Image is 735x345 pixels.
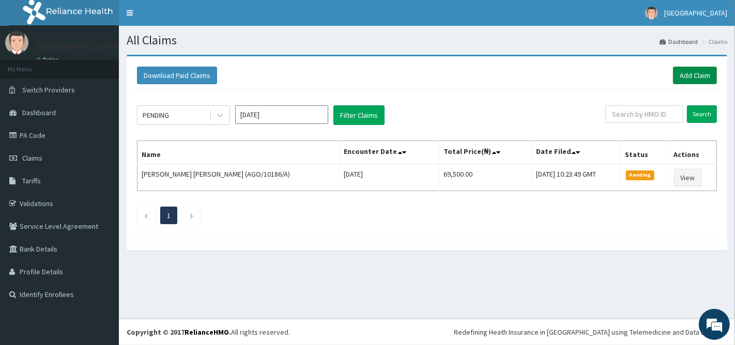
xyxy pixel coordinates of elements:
th: Date Filed [531,141,620,165]
p: [GEOGRAPHIC_DATA] [36,42,121,51]
a: Previous page [144,211,148,220]
a: Dashboard [660,37,698,46]
input: Search [687,105,717,123]
span: Pending [626,170,654,180]
div: PENDING [143,110,169,120]
th: Total Price(₦) [439,141,531,165]
span: Tariffs [22,176,41,185]
footer: All rights reserved. [119,319,735,345]
span: Switch Providers [22,85,75,95]
th: Status [621,141,670,165]
td: [DATE] [339,164,439,191]
a: RelianceHMO [185,327,229,337]
td: [DATE] 10:23:49 GMT [531,164,620,191]
img: User Image [5,31,28,54]
a: Next page [189,211,194,220]
li: Claims [699,37,727,46]
span: [GEOGRAPHIC_DATA] [664,8,727,18]
div: Redefining Heath Insurance in [GEOGRAPHIC_DATA] using Telemedicine and Data Science! [454,327,727,337]
button: Download Paid Claims [137,67,217,84]
td: 69,500.00 [439,164,531,191]
a: Online [36,56,61,64]
span: Claims [22,153,42,163]
span: Dashboard [22,108,56,117]
th: Name [137,141,340,165]
a: View [674,169,702,186]
h1: All Claims [127,34,727,47]
a: Page 1 is your current page [167,211,171,220]
button: Filter Claims [333,105,385,125]
strong: Copyright © 2017 . [127,327,231,337]
th: Encounter Date [339,141,439,165]
a: Add Claim [673,67,717,84]
input: Select Month and Year [235,105,328,124]
img: User Image [645,7,658,20]
th: Actions [669,141,716,165]
td: [PERSON_NAME] [PERSON_NAME] (AGO/10186/A) [137,164,340,191]
input: Search by HMO ID [605,105,683,123]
